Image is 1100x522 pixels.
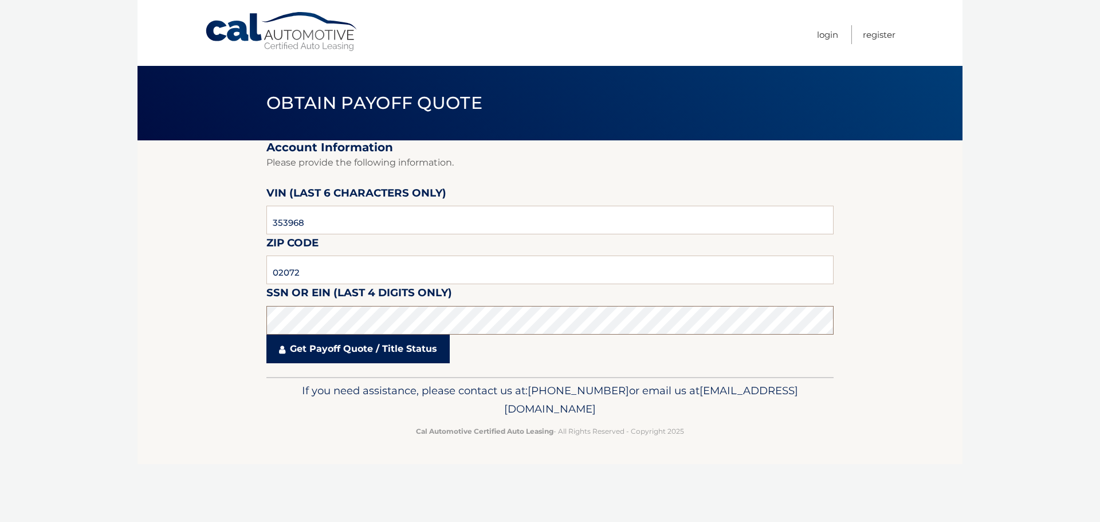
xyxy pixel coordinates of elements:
[274,382,826,418] p: If you need assistance, please contact us at: or email us at
[274,425,826,437] p: - All Rights Reserved - Copyright 2025
[266,92,482,113] span: Obtain Payoff Quote
[266,234,319,256] label: Zip Code
[528,384,629,397] span: [PHONE_NUMBER]
[817,25,838,44] a: Login
[416,427,553,435] strong: Cal Automotive Certified Auto Leasing
[266,140,834,155] h2: Account Information
[266,284,452,305] label: SSN or EIN (last 4 digits only)
[266,155,834,171] p: Please provide the following information.
[205,11,359,52] a: Cal Automotive
[863,25,895,44] a: Register
[266,185,446,206] label: VIN (last 6 characters only)
[266,335,450,363] a: Get Payoff Quote / Title Status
